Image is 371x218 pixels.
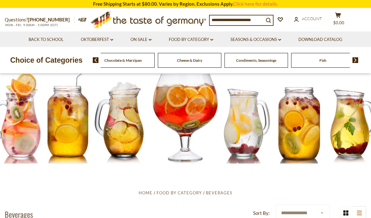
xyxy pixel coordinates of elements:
[206,190,232,195] a: Beverages
[233,1,278,7] a: Click here for details.
[302,16,322,21] span: Account
[236,58,276,63] a: Condiments, Seasonings
[81,36,113,43] a: Oktoberfest
[230,36,281,43] a: Seasons & Occasions
[5,16,75,24] p: Questions?
[298,36,342,43] a: Download Catalog
[177,58,202,63] a: Cheese & Dairy
[104,58,142,63] a: Chocolate & Marzipan
[169,36,213,43] a: Food By Category
[29,36,64,43] a: Back to School
[130,36,152,43] a: On Sale
[28,17,70,22] a: [PHONE_NUMBER]
[333,20,344,25] span: $0.00
[253,209,270,217] label: Sort By:
[157,190,202,195] a: Food By Category
[319,58,326,63] a: Fish
[5,23,58,27] span: MON - FRI, 9:00AM - 5:00PM (EST)
[352,57,358,63] img: next arrow
[294,15,322,22] a: Account
[139,190,152,195] a: Home
[93,57,99,63] img: previous arrow
[329,12,347,28] button: $0.00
